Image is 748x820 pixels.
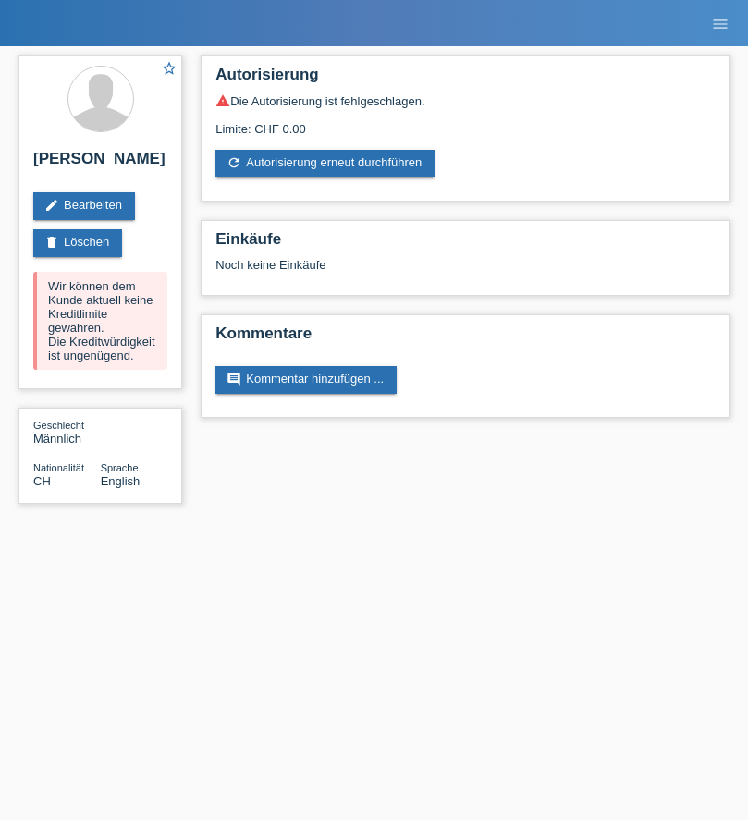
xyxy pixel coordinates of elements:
a: menu [702,18,739,29]
h2: Kommentare [215,324,715,352]
span: Sprache [101,462,139,473]
i: menu [711,15,730,33]
a: commentKommentar hinzufügen ... [215,366,397,394]
i: warning [215,93,230,108]
div: Wir können dem Kunde aktuell keine Kreditlimite gewähren. Die Kreditwürdigkeit ist ungenügend. [33,272,167,370]
div: Noch keine Einkäufe [215,258,715,286]
span: English [101,474,141,488]
div: Männlich [33,418,101,446]
i: star_border [161,60,178,77]
a: editBearbeiten [33,192,135,220]
i: comment [227,372,241,386]
a: refreshAutorisierung erneut durchführen [215,150,435,177]
h2: Einkäufe [215,230,715,258]
i: edit [44,198,59,213]
h2: [PERSON_NAME] [33,150,167,177]
div: Die Autorisierung ist fehlgeschlagen. [215,93,715,108]
div: Limite: CHF 0.00 [215,108,715,136]
i: delete [44,235,59,250]
i: refresh [227,155,241,170]
span: Schweiz [33,474,51,488]
h2: Autorisierung [215,66,715,93]
a: deleteLöschen [33,229,122,257]
span: Geschlecht [33,420,84,431]
a: star_border [161,60,178,80]
span: Nationalität [33,462,84,473]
